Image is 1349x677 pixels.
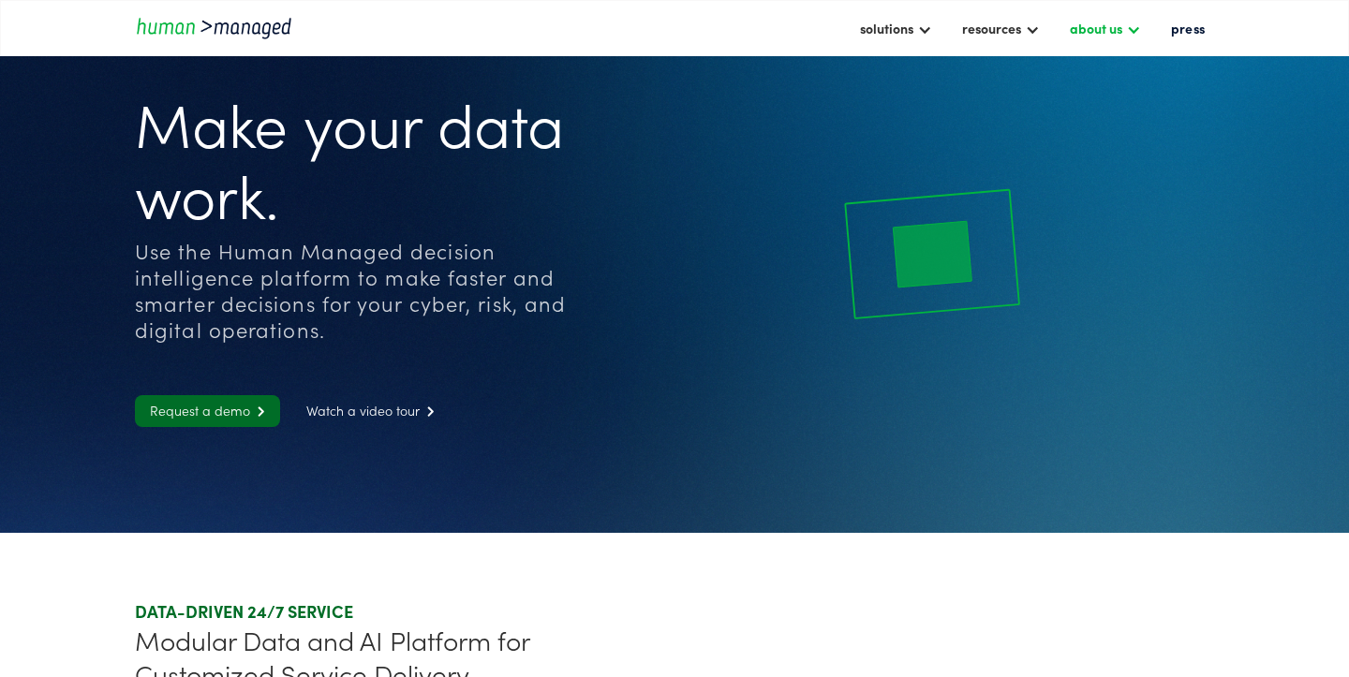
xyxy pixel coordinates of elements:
[953,12,1049,44] div: resources
[135,86,600,228] h1: Make your data work.
[1070,17,1122,39] div: about us
[135,238,600,343] div: Use the Human Managed decision intelligence platform to make faster and smarter decisions for you...
[135,600,667,623] div: DATA-DRIVEN 24/7 SERVICE
[291,395,450,427] a: Watch a video tour
[962,17,1021,39] div: resources
[135,395,280,427] a: Request a demo
[851,12,941,44] div: solutions
[250,405,265,418] span: 
[135,15,304,40] a: home
[1060,12,1150,44] div: about us
[860,17,913,39] div: solutions
[1162,12,1214,44] a: press
[420,405,435,418] span: 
